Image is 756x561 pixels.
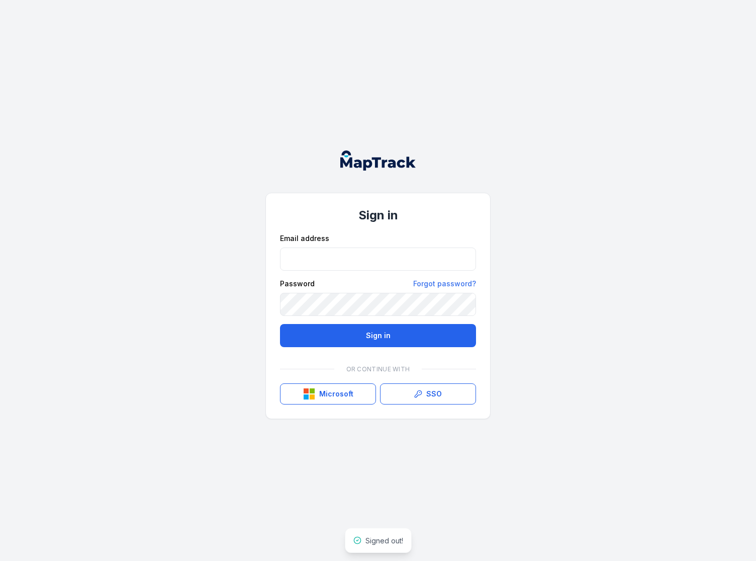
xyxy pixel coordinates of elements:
[280,324,476,347] button: Sign in
[280,233,329,244] label: Email address
[280,207,476,223] h1: Sign in
[280,279,315,289] label: Password
[280,359,476,379] div: Or continue with
[324,150,432,171] nav: Global
[380,383,476,405] a: SSO
[365,536,403,545] span: Signed out!
[413,279,476,289] a: Forgot password?
[280,383,376,405] button: Microsoft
